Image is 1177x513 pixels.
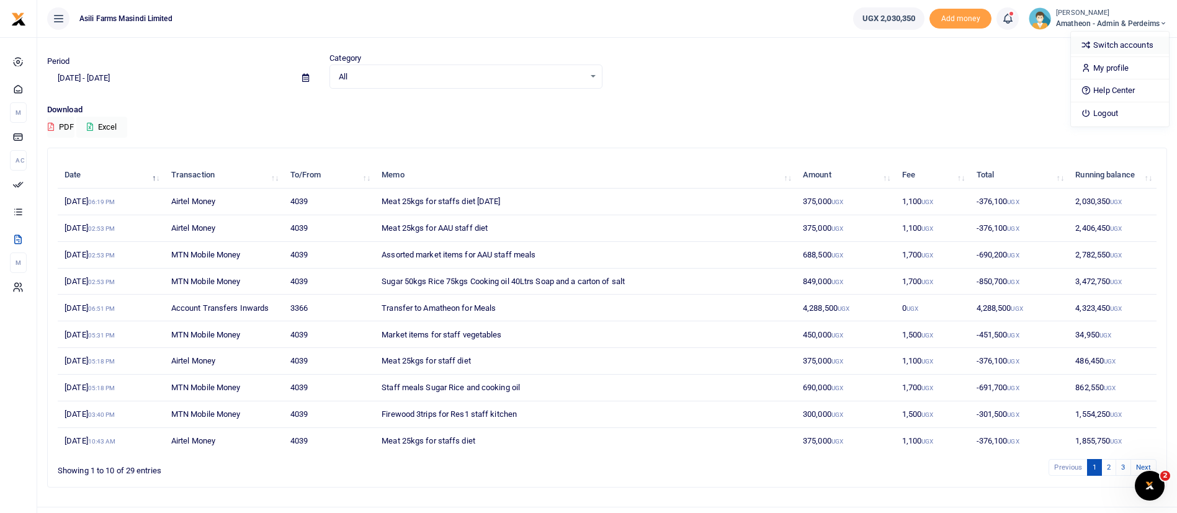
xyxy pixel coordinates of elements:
td: [DATE] [58,375,164,401]
small: UGX [1007,438,1019,445]
td: 2,030,350 [1068,189,1157,215]
span: All [339,71,584,83]
a: Switch accounts [1071,37,1169,54]
th: Memo: activate to sort column ascending [375,162,796,189]
td: 690,000 [796,375,895,401]
td: [DATE] [58,269,164,295]
small: UGX [1110,252,1122,259]
span: UGX 2,030,350 [862,12,915,25]
td: -451,500 [969,321,1068,348]
td: MTN Mobile Money [164,242,284,269]
small: 02:53 PM [88,225,115,232]
label: Category [329,52,361,65]
td: [DATE] [58,189,164,215]
th: Total: activate to sort column ascending [969,162,1068,189]
td: Airtel Money [164,189,284,215]
td: 4039 [283,375,375,401]
td: Meat 25kgs for staff diet [375,348,796,375]
td: 4039 [283,269,375,295]
td: 34,950 [1068,321,1157,348]
td: Meat 25kgs for staffs diet [375,428,796,454]
td: 2,782,550 [1068,242,1157,269]
small: UGX [831,279,843,285]
td: 375,000 [796,215,895,242]
td: Airtel Money [164,348,284,375]
li: Toup your wallet [929,9,991,29]
td: 4039 [283,348,375,375]
td: 4,288,500 [796,295,895,321]
small: UGX [921,411,933,418]
td: [DATE] [58,215,164,242]
small: UGX [1007,252,1019,259]
td: 4039 [283,189,375,215]
iframe: Intercom live chat [1135,471,1165,501]
td: [DATE] [58,428,164,454]
small: UGX [831,438,843,445]
li: Wallet ballance [848,7,929,30]
small: UGX [1007,358,1019,365]
small: UGX [1104,358,1116,365]
input: select period [47,68,292,89]
a: UGX 2,030,350 [853,7,924,30]
small: UGX [1007,279,1019,285]
td: Staff meals Sugar Rice and cooking oil [375,375,796,401]
td: Sugar 50kgs Rice 75kgs Cooking oil 40Ltrs Soap and a carton of salt [375,269,796,295]
td: 3,472,750 [1068,269,1157,295]
td: 4039 [283,242,375,269]
td: [DATE] [58,401,164,428]
td: 1,100 [895,189,970,215]
td: Meat 25kgs for staffs diet [DATE] [375,189,796,215]
small: UGX [831,411,843,418]
li: M [10,102,27,123]
td: MTN Mobile Money [164,401,284,428]
td: Account Transfers Inwards [164,295,284,321]
td: -850,700 [969,269,1068,295]
td: [DATE] [58,242,164,269]
small: UGX [831,385,843,391]
td: 849,000 [796,269,895,295]
small: UGX [831,358,843,365]
small: UGX [906,305,918,312]
li: Ac [10,150,27,171]
td: 0 [895,295,970,321]
td: Transfer to Amatheon for Meals [375,295,796,321]
a: Logout [1071,105,1169,122]
small: UGX [1007,332,1019,339]
div: Showing 1 to 10 of 29 entries [58,458,511,477]
td: -690,200 [969,242,1068,269]
td: 1,700 [895,242,970,269]
td: 1,700 [895,269,970,295]
td: MTN Mobile Money [164,269,284,295]
td: Meat 25kgs for AAU staff diet [375,215,796,242]
a: 3 [1116,459,1130,476]
td: -376,100 [969,215,1068,242]
th: Transaction: activate to sort column ascending [164,162,284,189]
small: UGX [1110,411,1122,418]
small: UGX [1007,199,1019,205]
small: 02:53 PM [88,279,115,285]
button: Excel [76,117,127,138]
td: 1,100 [895,348,970,375]
small: UGX [1007,225,1019,232]
td: 1,100 [895,428,970,454]
a: Next [1130,459,1157,476]
small: [PERSON_NAME] [1056,8,1167,19]
td: MTN Mobile Money [164,321,284,348]
td: Airtel Money [164,428,284,454]
small: UGX [831,225,843,232]
small: UGX [1110,199,1122,205]
td: 375,000 [796,348,895,375]
img: profile-user [1029,7,1051,30]
th: Date: activate to sort column descending [58,162,164,189]
th: Amount: activate to sort column ascending [796,162,895,189]
td: 486,450 [1068,348,1157,375]
td: [DATE] [58,348,164,375]
span: Amatheon - Admin & Perdeims [1056,18,1167,29]
td: [DATE] [58,321,164,348]
small: UGX [831,199,843,205]
small: UGX [921,358,933,365]
td: Firewood 3trips for Res1 staff kitchen [375,401,796,428]
td: 4,288,500 [969,295,1068,321]
td: 4039 [283,401,375,428]
small: 05:18 PM [88,385,115,391]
